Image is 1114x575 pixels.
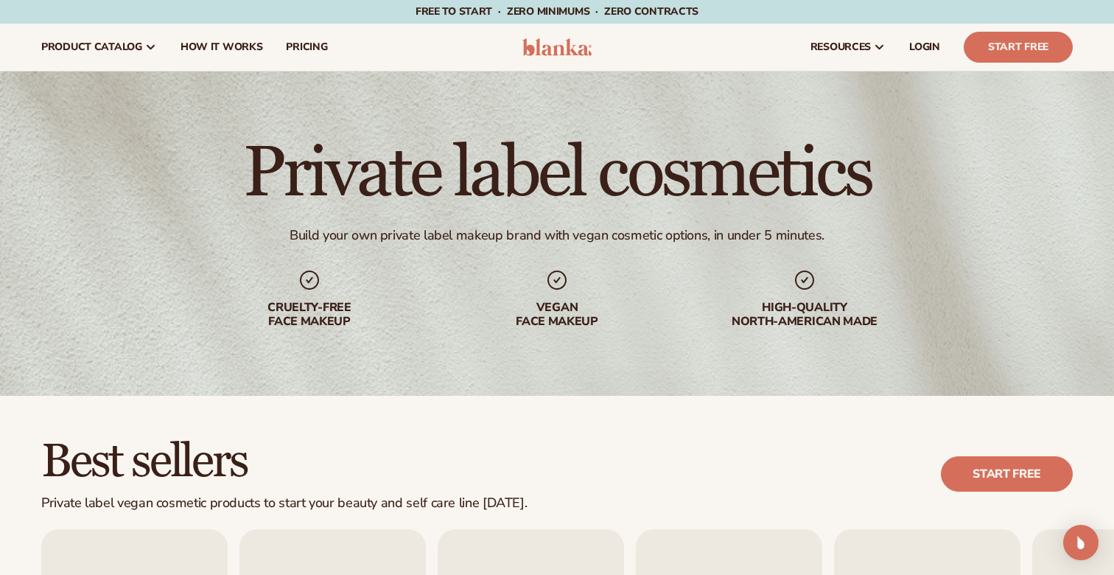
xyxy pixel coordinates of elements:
div: Open Intercom Messenger [1063,525,1099,560]
a: pricing [274,24,339,71]
span: How It Works [181,41,263,53]
span: Free to start · ZERO minimums · ZERO contracts [416,4,698,18]
div: Vegan face makeup [463,301,651,329]
span: product catalog [41,41,142,53]
a: Start free [941,456,1073,492]
span: resources [810,41,871,53]
div: High-quality North-american made [710,301,899,329]
div: Build your own private label makeup brand with vegan cosmetic options, in under 5 minutes. [290,227,824,244]
a: Start Free [964,32,1073,63]
span: pricing [286,41,327,53]
div: Private label vegan cosmetic products to start your beauty and self care line [DATE]. [41,495,527,512]
span: LOGIN [909,41,940,53]
a: How It Works [169,24,275,71]
h2: Best sellers [41,437,527,487]
a: LOGIN [897,24,952,71]
a: product catalog [29,24,169,71]
h1: Private label cosmetics [243,139,872,209]
img: logo [522,38,592,56]
div: Cruelty-free face makeup [215,301,404,329]
a: resources [799,24,897,71]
